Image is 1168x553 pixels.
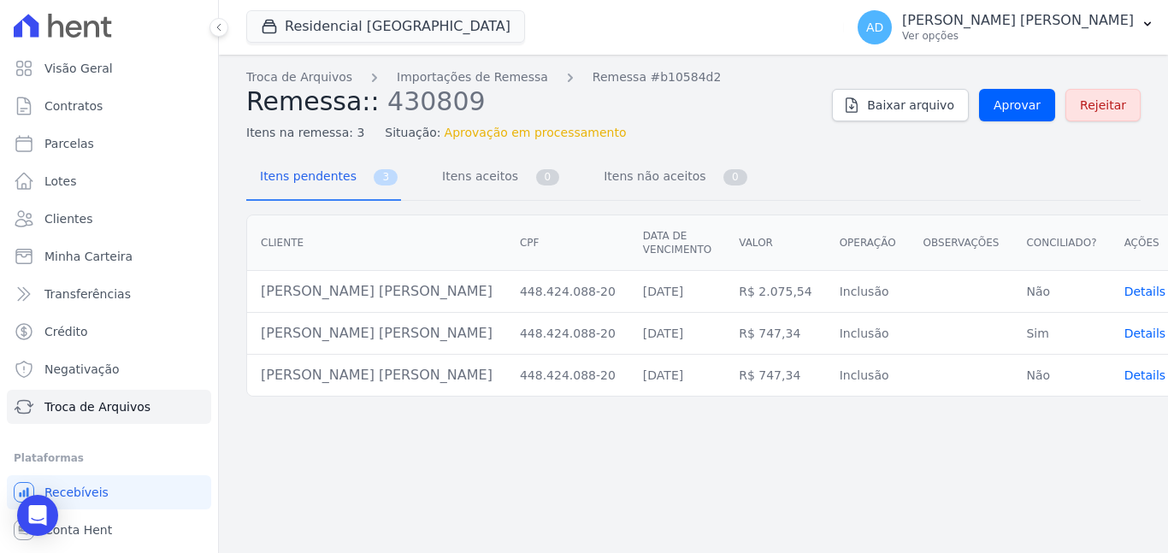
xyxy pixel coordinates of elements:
th: Observações [910,215,1013,271]
a: Remessa #b10584d2 [593,68,722,86]
span: Recebíveis [44,484,109,501]
span: Aprovação em processamento [445,124,627,142]
span: Lotes [44,173,77,190]
th: Valor [725,215,825,271]
td: Inclusão [826,271,910,313]
a: Itens não aceitos 0 [590,156,751,201]
span: Crédito [44,323,88,340]
span: Negativação [44,361,120,378]
span: Situação: [385,124,440,142]
a: Baixar arquivo [832,89,969,121]
span: Itens aceitos [432,159,522,193]
p: [PERSON_NAME] [PERSON_NAME] [902,12,1134,29]
div: Open Intercom Messenger [17,495,58,536]
span: 0 [536,169,560,185]
a: Visão Geral [7,51,211,85]
span: translation missing: pt-BR.manager.charges.file_imports.show.table_row.details [1124,327,1166,340]
a: Troca de Arquivos [7,390,211,424]
a: Itens pendentes 3 [246,156,401,201]
span: Aprovar [994,97,1041,114]
span: 430809 [387,85,486,116]
a: Conta Hent [7,513,211,547]
a: Minha Carteira [7,239,211,274]
a: Transferências [7,277,211,311]
a: Negativação [7,352,211,386]
span: Clientes [44,210,92,227]
th: CPF [506,215,629,271]
td: 448.424.088-20 [506,355,629,397]
span: Minha Carteira [44,248,133,265]
td: Inclusão [826,355,910,397]
td: [PERSON_NAME] [PERSON_NAME] [247,313,506,355]
td: Sim [1012,313,1110,355]
a: Clientes [7,202,211,236]
nav: Breadcrumb [246,68,818,86]
span: Remessa:: [246,86,380,116]
span: Itens na remessa: 3 [246,124,364,142]
nav: Tab selector [246,156,751,201]
span: Contratos [44,97,103,115]
td: R$ 747,34 [725,313,825,355]
td: R$ 2.075,54 [725,271,825,313]
span: Troca de Arquivos [44,398,150,415]
td: Não [1012,271,1110,313]
button: Residencial [GEOGRAPHIC_DATA] [246,10,525,43]
span: Parcelas [44,135,94,152]
td: [DATE] [629,355,725,397]
td: Inclusão [826,313,910,355]
td: [DATE] [629,313,725,355]
div: Plataformas [14,448,204,468]
td: [PERSON_NAME] [PERSON_NAME] [247,355,506,397]
a: Troca de Arquivos [246,68,352,86]
a: Parcelas [7,126,211,161]
a: Recebíveis [7,475,211,509]
td: [PERSON_NAME] [PERSON_NAME] [247,271,506,313]
a: Details [1124,285,1166,298]
span: Conta Hent [44,521,112,538]
a: Importações de Remessa [397,68,548,86]
a: Crédito [7,315,211,349]
td: Não [1012,355,1110,397]
a: Rejeitar [1065,89,1141,121]
button: AD [PERSON_NAME] [PERSON_NAME] Ver opções [844,3,1168,51]
a: Contratos [7,89,211,123]
td: [DATE] [629,271,725,313]
th: Operação [826,215,910,271]
span: Rejeitar [1080,97,1126,114]
span: AD [866,21,883,33]
span: Baixar arquivo [867,97,954,114]
span: Itens pendentes [250,159,360,193]
span: translation missing: pt-BR.manager.charges.file_imports.show.table_row.details [1124,368,1166,382]
a: Aprovar [979,89,1055,121]
span: translation missing: pt-BR.manager.charges.file_imports.show.table_row.details [1124,285,1166,298]
a: Lotes [7,164,211,198]
span: 0 [723,169,747,185]
a: Itens aceitos 0 [428,156,563,201]
span: 3 [374,169,398,185]
p: Ver opções [902,29,1134,43]
span: Visão Geral [44,60,113,77]
th: Cliente [247,215,506,271]
th: Conciliado? [1012,215,1110,271]
td: 448.424.088-20 [506,271,629,313]
th: Data de vencimento [629,215,725,271]
td: R$ 747,34 [725,355,825,397]
span: Itens não aceitos [593,159,709,193]
a: Details [1124,368,1166,382]
span: Transferências [44,285,131,303]
td: 448.424.088-20 [506,313,629,355]
a: Details [1124,327,1166,340]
